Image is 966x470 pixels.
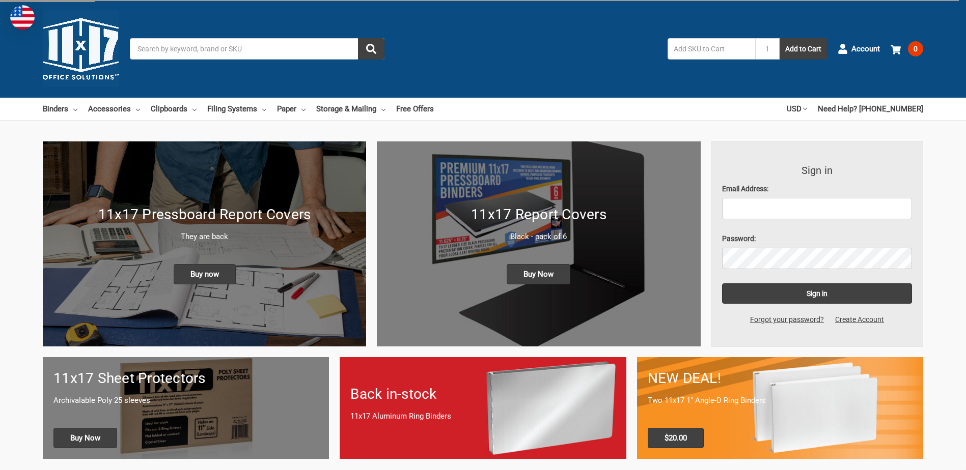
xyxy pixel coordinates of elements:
[648,428,704,448] span: $20.00
[350,410,615,422] p: 11x17 Aluminum Ring Binders
[43,98,77,120] a: Binders
[53,368,318,389] h1: 11x17 Sheet Protectors
[851,43,880,55] span: Account
[787,98,807,120] a: USD
[722,233,913,244] label: Password:
[396,98,434,120] a: Free Offers
[277,98,306,120] a: Paper
[151,98,197,120] a: Clipboards
[830,314,890,325] a: Create Account
[350,384,615,405] h1: Back in-stock
[130,38,384,60] input: Search by keyword, brand or SKU
[43,141,366,346] img: New 11x17 Pressboard Binders
[53,395,318,406] p: Archivalable Poly 25 sleeves
[780,38,827,60] button: Add to Cart
[838,36,880,62] a: Account
[648,368,913,389] h1: NEW DEAL!
[891,36,923,62] a: 0
[174,264,236,284] span: Buy now
[388,231,689,243] p: Black - pack of 6
[648,395,913,406] p: Two 11x17 1" Angle-D Ring Binders
[10,5,35,30] img: duty and tax information for United States
[43,357,329,458] a: 11x17 sheet protectors 11x17 Sheet Protectors Archivalable Poly 25 sleeves Buy Now
[744,314,830,325] a: Forgot your password?
[388,204,689,225] h1: 11x17 Report Covers
[818,98,923,120] a: Need Help? [PHONE_NUMBER]
[316,98,385,120] a: Storage & Mailing
[53,231,355,243] p: They are back
[207,98,266,120] a: Filing Systems
[908,41,923,56] span: 0
[668,38,755,60] input: Add SKU to Cart
[340,357,626,458] a: Back in-stock 11x17 Aluminum Ring Binders
[53,204,355,225] h1: 11x17 Pressboard Report Covers
[722,184,913,194] label: Email Address:
[377,141,700,346] a: 11x17 Report Covers 11x17 Report Covers Black - pack of 6 Buy Now
[722,283,913,304] input: Sign in
[507,264,570,284] span: Buy Now
[377,141,700,346] img: 11x17 Report Covers
[88,98,140,120] a: Accessories
[43,141,366,346] a: New 11x17 Pressboard Binders 11x17 Pressboard Report Covers They are back Buy now
[53,428,117,448] span: Buy Now
[722,163,913,178] h3: Sign in
[637,357,923,458] a: 11x17 Binder 2-pack only $20.00 NEW DEAL! Two 11x17 1" Angle-D Ring Binders $20.00
[43,11,119,87] img: 11x17.com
